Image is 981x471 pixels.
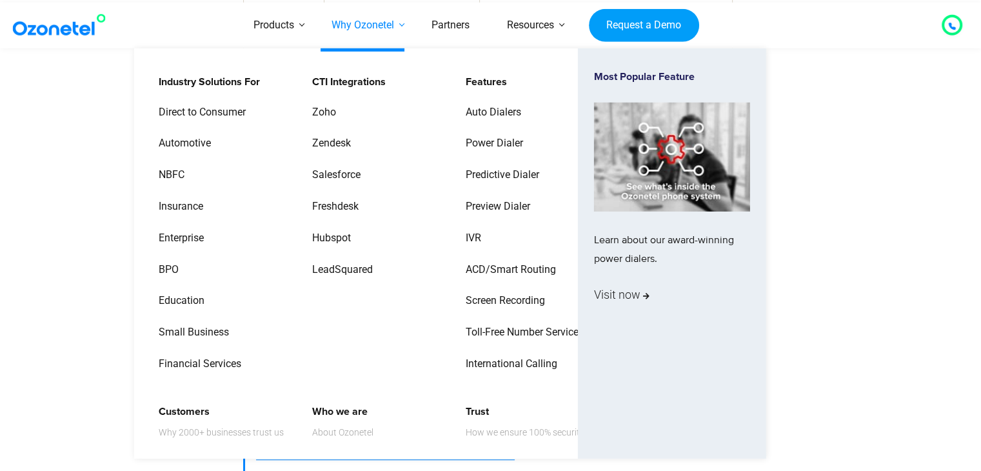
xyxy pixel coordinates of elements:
a: BPO [150,258,180,281]
a: Preview Dialer [457,195,532,218]
span: About Ozonetel [312,424,373,440]
a: Zendesk [304,132,353,155]
a: Insurance [150,195,204,218]
a: Predictive Dialer [457,164,541,186]
a: Who we areAbout Ozonetel [304,401,375,443]
img: phone-system-min.jpg [594,103,750,212]
a: CTI Integrations [304,71,388,94]
a: Screen Recording [457,290,547,312]
a: Most Popular FeatureLearn about our award-winning power dialers.Visit now [594,71,750,436]
a: Small Business [150,321,230,344]
a: Education [150,290,206,312]
a: Salesforce [304,164,362,186]
a: Automotive [150,132,212,155]
a: Products [235,3,313,48]
a: Financial Services [150,353,243,376]
a: CustomersWhy 2000+ businesses trust us [150,401,285,443]
a: Enterprise [150,227,205,250]
a: Why Ozonetel [313,3,413,48]
a: Request a Demo [589,8,699,42]
span: How we ensure 100% security [466,424,584,440]
a: Freshdesk [304,195,361,218]
a: IVR [457,227,483,250]
a: Resources [488,3,573,48]
span: Visit now [594,285,649,305]
a: Partners [413,3,488,48]
a: Auto Dialers [457,101,523,123]
a: Toll-Free Number Services [457,321,586,344]
a: International Calling [457,353,559,376]
a: TrustHow we ensure 100% security [457,401,586,443]
a: Power Dialer [457,132,525,155]
a: ACD/Smart Routing [457,258,558,281]
a: Direct to Consumer [150,101,247,123]
a: Hubspot [304,227,353,250]
a: Industry Solutions For [150,71,261,94]
a: Zoho [304,101,338,123]
a: Features [457,71,509,94]
a: LeadSquared [304,258,375,281]
span: Why 2000+ businesses trust us [158,424,283,440]
a: NBFC [150,164,186,186]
